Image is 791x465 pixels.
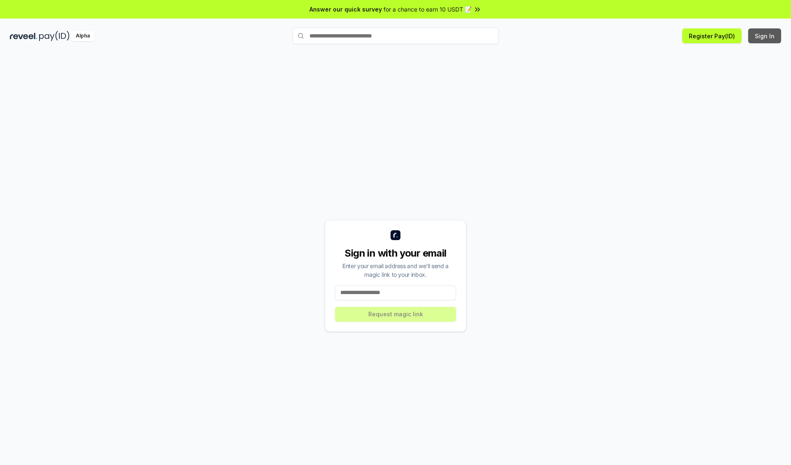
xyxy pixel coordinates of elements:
[10,31,37,41] img: reveel_dark
[39,31,70,41] img: pay_id
[335,247,456,260] div: Sign in with your email
[384,5,472,14] span: for a chance to earn 10 USDT 📝
[335,262,456,279] div: Enter your email address and we’ll send a magic link to your inbox.
[391,230,400,240] img: logo_small
[309,5,382,14] span: Answer our quick survey
[682,28,742,43] button: Register Pay(ID)
[748,28,781,43] button: Sign In
[71,31,94,41] div: Alpha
